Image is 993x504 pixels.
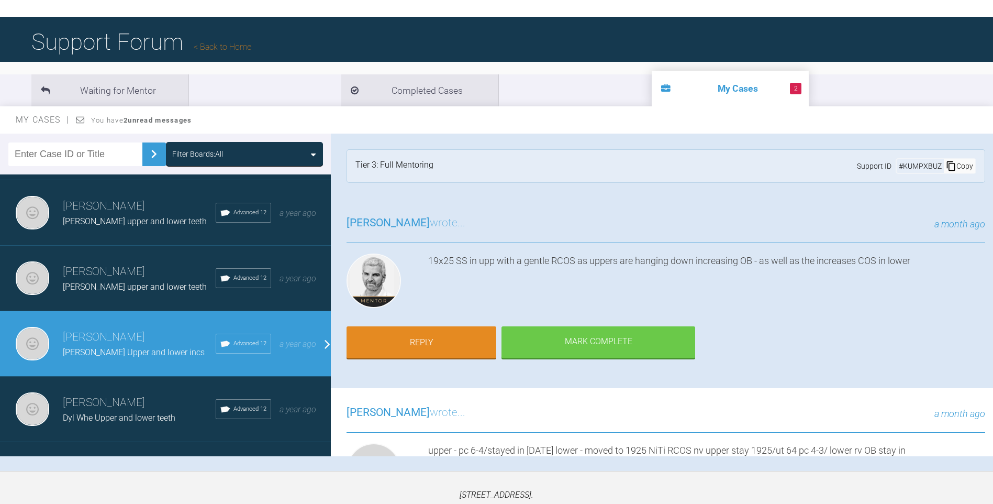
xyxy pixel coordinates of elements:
div: Copy [944,159,975,173]
img: Neil Fearns [16,392,49,426]
li: My Cases [652,71,809,106]
span: [PERSON_NAME] [347,406,430,419]
div: upper - pc 6-4/stayed in [DATE] lower - moved to 1925 NiTi RCOS nv upper stay 1925/ut 64 pc 4-3/ ... [428,443,985,502]
img: Neil Fearns [16,196,49,229]
span: Advanced 12 [233,404,266,414]
span: You have [91,116,192,124]
span: a year ago [280,273,316,283]
span: Advanced 12 [233,339,266,348]
span: 2 [790,83,801,94]
span: Dyl Whe Upper and lower teeth [63,413,175,423]
span: My Cases [16,115,70,125]
div: Tier 3: Full Mentoring [355,158,433,174]
span: a month ago [934,408,985,419]
h3: [PERSON_NAME] [63,263,216,281]
span: Advanced 12 [233,208,266,217]
img: Ross Hobson [347,254,401,308]
img: chevronRight.28bd32b0.svg [146,146,162,162]
h3: wrote... [347,214,465,232]
div: # KUMPXBUZ [897,160,944,172]
li: Waiting for Mentor [31,74,188,106]
div: Mark Complete [501,326,695,359]
span: [PERSON_NAME] Upper and lower incs [63,347,205,357]
span: [PERSON_NAME] [347,216,430,229]
a: Back to Home [194,42,251,52]
span: [PERSON_NAME] upper and lower teeth [63,282,207,292]
span: a year ago [280,404,316,414]
h3: [PERSON_NAME] [63,328,216,346]
img: Neil Fearns [16,327,49,360]
img: Neil Fearns [347,443,401,498]
span: Support ID [857,160,891,172]
div: 19x25 SS in upp with a gentle RCOS as uppers are hanging down increasing OB - as well as the incr... [428,254,985,312]
a: Reply [347,326,496,359]
span: a month ago [934,218,985,229]
h3: [PERSON_NAME] [63,394,216,412]
div: Filter Boards: All [172,148,223,160]
h3: [PERSON_NAME] [63,198,216,215]
h1: Support Forum [31,24,251,60]
li: Completed Cases [341,74,498,106]
input: Enter Case ID or Title [8,143,142,166]
img: Neil Fearns [16,261,49,295]
span: Advanced 12 [233,273,266,283]
span: a year ago [280,208,316,218]
span: a year ago [280,339,316,349]
h3: wrote... [347,404,465,422]
span: [PERSON_NAME] upper and lower teeth [63,216,207,226]
strong: 2 unread messages [124,116,192,124]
